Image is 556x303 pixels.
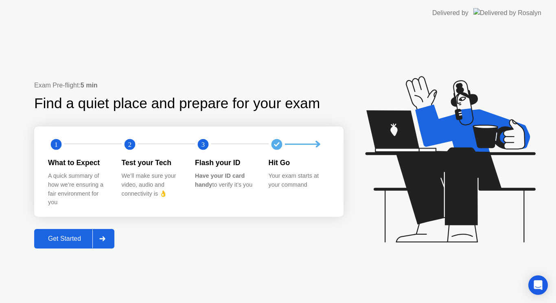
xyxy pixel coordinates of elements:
[122,172,182,198] div: We’ll make sure your video, audio and connectivity is 👌
[473,8,541,17] img: Delivered by Rosalyn
[48,157,109,168] div: What to Expect
[122,157,182,168] div: Test your Tech
[37,235,92,242] div: Get Started
[81,82,98,89] b: 5 min
[528,275,548,295] div: Open Intercom Messenger
[34,229,114,249] button: Get Started
[195,172,256,189] div: to verify it’s you
[34,93,321,114] div: Find a quiet place and prepare for your exam
[269,157,329,168] div: Hit Go
[195,157,256,168] div: Flash your ID
[201,141,205,148] text: 3
[432,8,468,18] div: Delivered by
[55,141,58,148] text: 1
[269,172,329,189] div: Your exam starts at your command
[128,141,131,148] text: 2
[195,172,245,188] b: Have your ID card handy
[48,172,109,207] div: A quick summary of how we’re ensuring a fair environment for you
[34,81,344,90] div: Exam Pre-flight:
